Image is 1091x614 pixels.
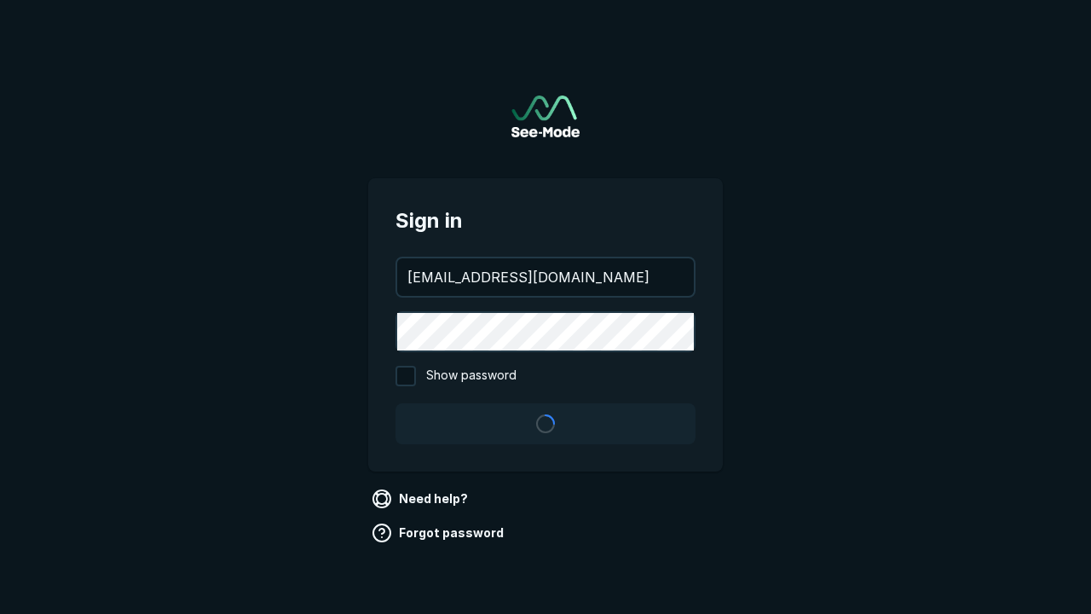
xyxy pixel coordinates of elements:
img: See-Mode Logo [511,96,580,137]
a: Go to sign in [511,96,580,137]
a: Forgot password [368,519,511,547]
span: Show password [426,366,517,386]
span: Sign in [395,206,696,236]
input: your@email.com [397,258,694,296]
a: Need help? [368,485,475,513]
